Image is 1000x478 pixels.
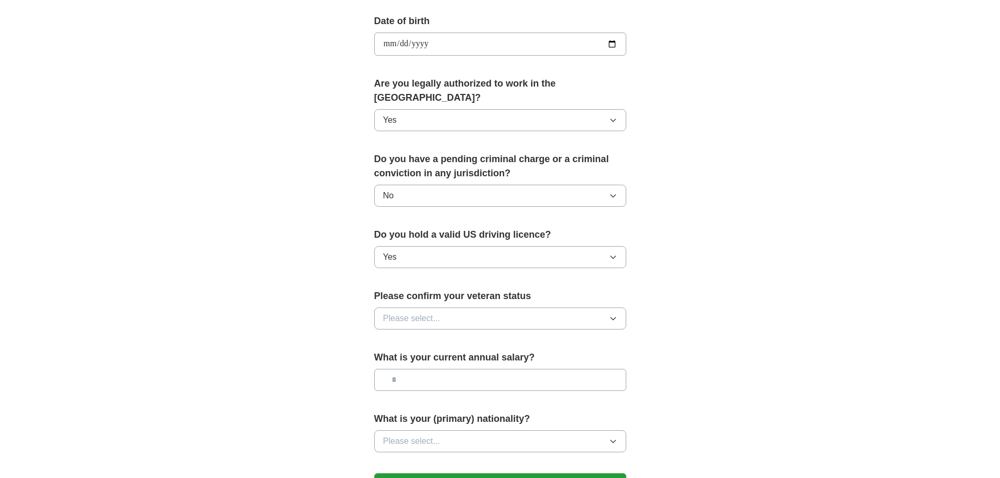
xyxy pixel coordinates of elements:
[374,412,626,426] label: What is your (primary) nationality?
[383,312,440,325] span: Please select...
[374,430,626,452] button: Please select...
[374,152,626,180] label: Do you have a pending criminal charge or a criminal conviction in any jurisdiction?
[374,228,626,242] label: Do you hold a valid US driving licence?
[383,114,397,126] span: Yes
[383,435,440,448] span: Please select...
[374,185,626,207] button: No
[374,109,626,131] button: Yes
[374,246,626,268] button: Yes
[383,251,397,263] span: Yes
[374,289,626,303] label: Please confirm your veteran status
[383,189,394,202] span: No
[374,14,626,28] label: Date of birth
[374,77,626,105] label: Are you legally authorized to work in the [GEOGRAPHIC_DATA]?
[374,307,626,330] button: Please select...
[374,350,626,365] label: What is your current annual salary?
